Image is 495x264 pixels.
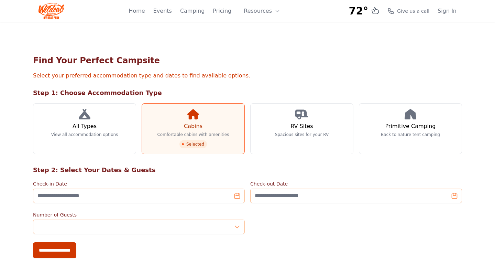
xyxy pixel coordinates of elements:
a: Home [129,7,145,15]
img: Wildcat Logo [38,3,64,19]
h3: Cabins [184,122,202,130]
a: Camping [180,7,205,15]
label: Check-out Date [250,180,462,187]
button: Resources [240,4,284,18]
a: Give us a call [387,8,429,14]
a: Pricing [213,7,231,15]
h3: RV Sites [290,122,313,130]
a: All Types View all accommodation options [33,103,136,154]
span: Give us a call [397,8,429,14]
p: Comfortable cabins with amenities [157,132,229,137]
a: RV Sites Spacious sites for your RV [250,103,353,154]
h3: All Types [73,122,97,130]
h1: Find Your Perfect Campsite [33,55,462,66]
h3: Primitive Camping [385,122,436,130]
label: Check-in Date [33,180,245,187]
a: Cabins Comfortable cabins with amenities Selected [142,103,245,154]
p: Select your preferred accommodation type and dates to find available options. [33,72,462,80]
h2: Step 1: Choose Accommodation Type [33,88,462,98]
p: Back to nature tent camping [381,132,440,137]
a: Sign In [438,7,456,15]
p: Spacious sites for your RV [275,132,329,137]
label: Number of Guests [33,211,245,218]
a: Events [153,7,172,15]
span: 72° [349,5,368,17]
h2: Step 2: Select Your Dates & Guests [33,165,462,175]
a: Primitive Camping Back to nature tent camping [359,103,462,154]
span: Selected [179,140,207,148]
p: View all accommodation options [51,132,118,137]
